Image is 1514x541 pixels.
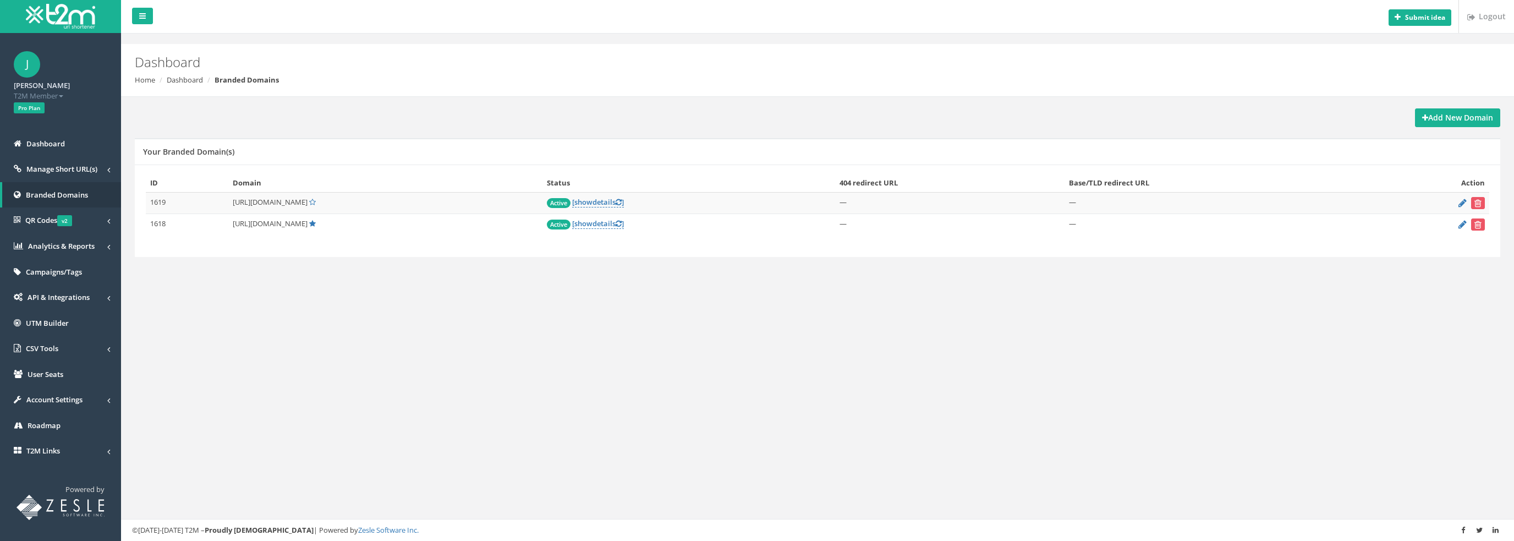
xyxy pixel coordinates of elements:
[835,193,1065,214] td: —
[25,215,72,225] span: QR Codes
[26,395,83,405] span: Account Settings
[574,218,593,228] span: show
[132,525,1503,535] div: ©[DATE]-[DATE] T2M – | Powered by
[835,214,1065,236] td: —
[17,495,105,520] img: T2M URL Shortener powered by Zesle Software Inc.
[26,190,88,200] span: Branded Domains
[26,343,58,353] span: CSV Tools
[1405,13,1445,22] b: Submit idea
[542,173,836,193] th: Status
[309,218,316,228] a: Default
[28,241,95,251] span: Analytics & Reports
[1415,108,1500,127] a: Add New Domain
[572,197,624,207] a: [showdetails]
[574,197,593,207] span: show
[1065,173,1369,193] th: Base/TLD redirect URL
[26,318,69,328] span: UTM Builder
[1065,193,1369,214] td: —
[143,147,234,156] h5: Your Branded Domain(s)
[26,267,82,277] span: Campaigns/Tags
[358,525,419,535] a: Zesle Software Inc.
[14,80,70,90] strong: [PERSON_NAME]
[1065,214,1369,236] td: —
[28,420,61,430] span: Roadmap
[26,4,95,29] img: T2M
[215,75,279,85] strong: Branded Domains
[228,173,542,193] th: Domain
[14,78,107,101] a: [PERSON_NAME] T2M Member
[205,525,314,535] strong: Proudly [DEMOGRAPHIC_DATA]
[572,218,624,229] a: [showdetails]
[309,197,316,207] a: Set Default
[1389,9,1451,26] button: Submit idea
[233,218,308,228] span: [URL][DOMAIN_NAME]
[146,173,228,193] th: ID
[14,51,40,78] span: J
[1369,173,1489,193] th: Action
[135,55,1270,69] h2: Dashboard
[135,75,155,85] a: Home
[1422,112,1493,123] strong: Add New Domain
[14,91,107,101] span: T2M Member
[14,102,45,113] span: Pro Plan
[146,214,228,236] td: 1618
[65,484,105,494] span: Powered by
[547,198,571,208] span: Active
[146,193,228,214] td: 1619
[26,164,97,174] span: Manage Short URL(s)
[28,369,63,379] span: User Seats
[547,220,571,229] span: Active
[233,197,308,207] span: [URL][DOMAIN_NAME]
[835,173,1065,193] th: 404 redirect URL
[26,446,60,456] span: T2M Links
[26,139,65,149] span: Dashboard
[167,75,203,85] a: Dashboard
[57,215,72,226] span: v2
[28,292,90,302] span: API & Integrations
